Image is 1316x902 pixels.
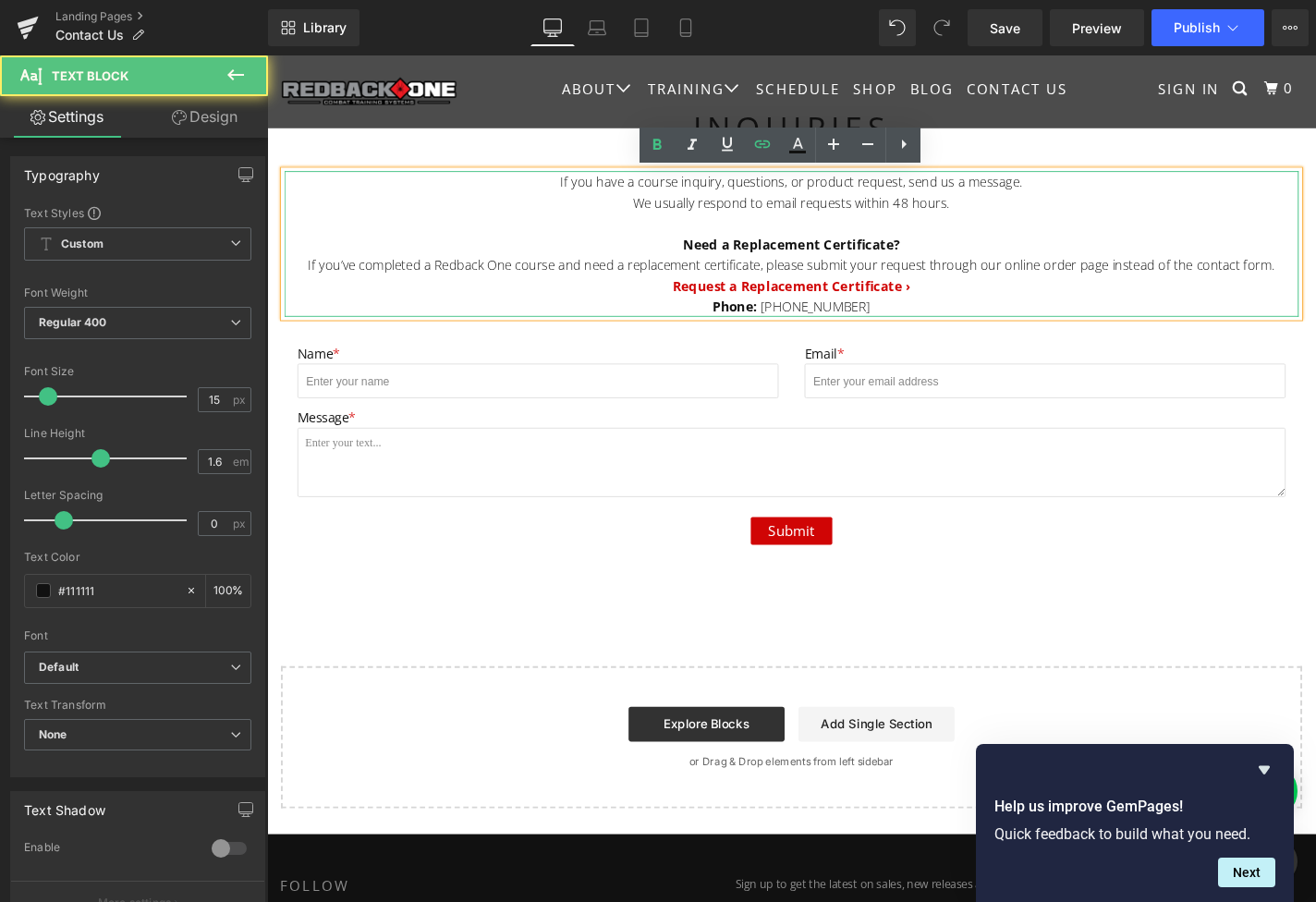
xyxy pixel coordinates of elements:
div: Text Shadow [24,792,105,818]
div: We usually respond to email requests within 48 hours. [18,145,1100,167]
div: Font Weight [24,286,251,299]
div: Typography [24,157,100,183]
div: Text Color [24,551,251,564]
span: Publish [1174,20,1220,35]
a: New Library [268,9,359,46]
div: [PHONE_NUMBER] [18,256,1100,278]
input: Enter your name [32,328,545,365]
a: Request a Replacement Certificate › [433,236,687,254]
p: or Drag & Drop elements from left sidebar [44,746,1074,759]
h2: Help us improve GemPages! [994,796,1275,818]
button: Publish [1151,9,1264,46]
div: Letter Spacing [24,489,251,502]
a: Preview [1050,9,1144,46]
p: Message [32,374,1086,396]
div: Font Size [24,365,251,378]
a: Add Single Section [567,694,733,731]
div: Line Height [24,427,251,440]
div: % [206,575,250,607]
span: px [233,394,249,406]
button: Hide survey [1253,759,1275,781]
div: Text Transform [24,699,251,712]
a: Design [138,96,272,138]
p: Email [573,306,1086,328]
span: Library [303,19,347,36]
a: Tablet [619,9,664,46]
span: px [233,518,249,530]
div: If you’ve completed a Redback One course and need a replacement certificate, please submit your r... [18,212,1100,234]
div: Enable [24,840,193,859]
a: Laptop [575,9,619,46]
a: Mobile [664,9,708,46]
p: Sign up to get the latest on sales, new releases and more … [499,872,1104,894]
strong: Need a Replacement Certificate? [444,191,675,210]
a: Landing Pages [55,9,268,24]
i: Default [39,660,79,676]
b: Regular 400 [39,315,107,329]
span: Preview [1072,18,1122,38]
b: Custom [61,237,104,252]
span: Save [990,18,1020,38]
b: None [39,727,67,741]
p: Name [32,306,545,328]
input: Color [58,580,177,601]
button: Undo [879,9,916,46]
button: Submit [516,492,603,521]
button: More [1272,9,1309,46]
a: Desktop [530,9,575,46]
a: Explore Blocks [385,694,552,731]
div: Font [24,629,251,642]
div: If you have a course inquiry, questions, or product request, send us a message. [18,123,1100,145]
input: Enter your email address [573,328,1086,365]
div: Text Styles [24,205,251,220]
button: Redo [923,9,960,46]
div: Help us improve GemPages! [994,759,1275,887]
h6: Follow [14,872,481,897]
p: Quick feedback to build what you need. [994,825,1275,843]
strong: Phone: [475,258,522,276]
span: Text Block [52,68,128,83]
span: em [233,456,249,468]
button: Next question [1218,858,1275,887]
span: Contact Us [55,28,124,43]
